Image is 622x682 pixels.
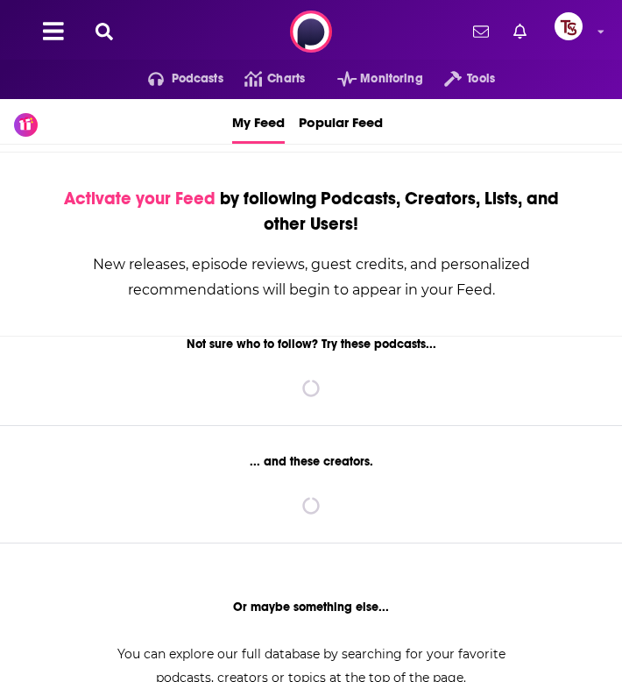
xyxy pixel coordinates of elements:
[555,12,583,40] img: User Profile
[232,99,285,144] a: My Feed
[64,188,216,210] span: Activate your Feed
[506,17,534,46] a: Show notifications dropdown
[290,11,332,53] img: Podchaser - Follow, Share and Rate Podcasts
[267,67,305,91] span: Charts
[299,99,383,144] a: Popular Feed
[316,65,423,93] button: open menu
[223,65,305,93] a: Charts
[555,12,583,40] span: Logged in as TvSMediaGroup
[172,67,223,91] span: Podcasts
[127,65,223,93] button: open menu
[555,12,593,51] a: Logged in as TvSMediaGroup
[360,67,422,91] span: Monitoring
[299,103,383,141] span: Popular Feed
[467,67,495,91] span: Tools
[466,17,496,46] a: Show notifications dropdown
[423,65,495,93] button: open menu
[43,186,579,237] div: by following Podcasts, Creators, Lists, and other Users!
[43,252,579,302] div: New releases, episode reviews, guest credits, and personalized recommendations will begin to appe...
[232,103,285,141] span: My Feed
